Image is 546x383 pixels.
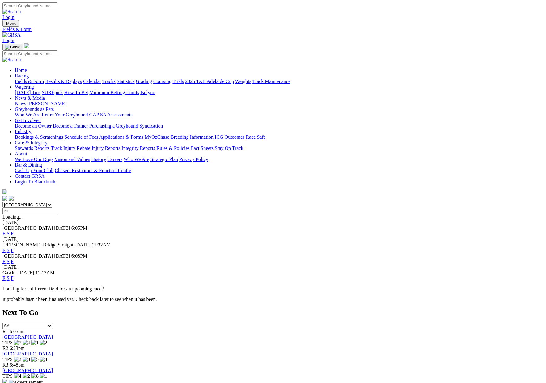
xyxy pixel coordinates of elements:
[11,248,14,253] a: F
[15,157,53,162] a: We Love Our Dogs
[156,146,190,151] a: Rules & Policies
[15,146,544,151] div: Care & Integrity
[89,90,139,95] a: Minimum Betting Limits
[7,276,10,281] a: S
[145,134,169,140] a: MyOzChase
[2,253,53,259] span: [GEOGRAPHIC_DATA]
[15,73,29,78] a: Racing
[54,253,70,259] span: [DATE]
[15,129,31,134] a: Industry
[2,196,7,201] img: facebook.svg
[14,357,21,362] img: 2
[2,27,544,32] a: Fields & Form
[27,101,66,106] a: [PERSON_NAME]
[235,79,251,84] a: Weights
[2,237,544,242] div: [DATE]
[23,373,30,379] img: 2
[15,118,41,123] a: Get Involved
[15,179,56,184] a: Login To Blackbook
[53,123,88,128] a: Become a Trainer
[64,90,88,95] a: How To Bet
[2,373,13,379] span: TIPS
[15,168,53,173] a: Cash Up Your Club
[2,357,13,362] span: TIPS
[150,157,178,162] a: Strategic Plan
[15,157,544,162] div: About
[124,157,149,162] a: Who We Are
[171,134,214,140] a: Breeding Information
[11,276,14,281] a: F
[11,259,14,264] a: F
[15,95,45,101] a: News & Media
[15,140,48,145] a: Care & Integrity
[15,90,544,95] div: Wagering
[24,43,29,48] img: logo-grsa-white.png
[117,79,135,84] a: Statistics
[2,329,8,334] span: R1
[7,231,10,236] a: S
[89,123,138,128] a: Purchasing a Greyhound
[15,134,544,140] div: Industry
[2,44,23,50] button: Toggle navigation
[2,2,57,9] input: Search
[2,242,73,247] span: [PERSON_NAME] Bridge Straight
[246,134,265,140] a: Race Safe
[2,38,14,43] a: Login
[5,45,20,50] img: Close
[74,242,91,247] span: [DATE]
[185,79,234,84] a: 2025 TAB Adelaide Cup
[121,146,155,151] a: Integrity Reports
[42,90,63,95] a: SUREpick
[6,21,16,26] span: Menu
[10,362,25,368] span: 6:48pm
[2,362,8,368] span: R3
[64,134,98,140] a: Schedule of Fees
[15,123,544,129] div: Get Involved
[15,168,544,173] div: Bar & Dining
[15,112,40,117] a: Who We Are
[172,79,184,84] a: Trials
[2,32,21,38] img: GRSA
[2,264,544,270] div: [DATE]
[31,340,39,346] img: 1
[15,162,42,168] a: Bar & Dining
[91,146,120,151] a: Injury Reports
[91,157,106,162] a: History
[15,173,44,179] a: Contact GRSA
[2,57,21,63] img: Search
[15,90,40,95] a: [DATE] Tips
[102,79,116,84] a: Tracks
[15,79,44,84] a: Fields & Form
[136,79,152,84] a: Grading
[40,340,47,346] img: 2
[2,308,544,317] h2: Next To Go
[2,368,53,373] a: [GEOGRAPHIC_DATA]
[23,340,30,346] img: 4
[15,107,54,112] a: Greyhounds as Pets
[2,231,6,236] a: E
[2,220,544,225] div: [DATE]
[10,346,25,351] span: 6:23pm
[2,9,21,15] img: Search
[54,157,90,162] a: Vision and Values
[15,134,63,140] a: Bookings & Scratchings
[7,259,10,264] a: S
[252,79,290,84] a: Track Maintenance
[2,189,7,194] img: logo-grsa-white.png
[179,157,208,162] a: Privacy Policy
[99,134,143,140] a: Applications & Forms
[2,259,6,264] a: E
[31,373,39,379] img: 8
[2,340,13,345] span: TIPS
[42,112,88,117] a: Retire Your Greyhound
[11,231,14,236] a: F
[191,146,214,151] a: Fact Sheets
[45,79,82,84] a: Results & Replays
[2,351,53,356] a: [GEOGRAPHIC_DATA]
[15,84,34,89] a: Wagering
[2,50,57,57] input: Search
[2,276,6,281] a: E
[2,208,57,214] input: Select date
[2,225,53,231] span: [GEOGRAPHIC_DATA]
[107,157,122,162] a: Careers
